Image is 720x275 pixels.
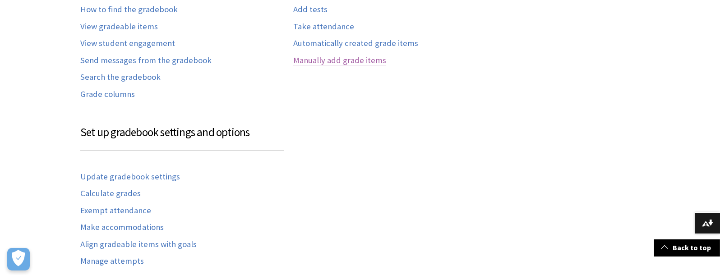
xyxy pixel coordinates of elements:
[7,248,30,270] button: Open Preferences
[293,22,354,32] a: Take attendance
[80,172,180,182] a: Update gradebook settings
[80,55,212,66] a: Send messages from the gradebook
[80,89,135,100] a: Grade columns
[80,124,284,151] h3: Set up gradebook settings and options
[80,5,178,15] a: How to find the gradebook
[80,72,161,82] a: Search the gradebook
[80,188,141,199] a: Calculate grades
[80,239,197,250] a: Align gradeable items with goals
[654,239,720,256] a: Back to top
[293,38,418,49] a: Automatically created grade items
[80,256,144,266] a: Manage attempts
[80,22,158,32] a: View gradeable items
[80,38,175,49] a: View student engagement
[80,206,151,216] a: Exempt attendance
[293,5,328,15] a: Add tests
[293,55,386,66] a: Manually add grade items
[80,222,164,233] a: Make accommodations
